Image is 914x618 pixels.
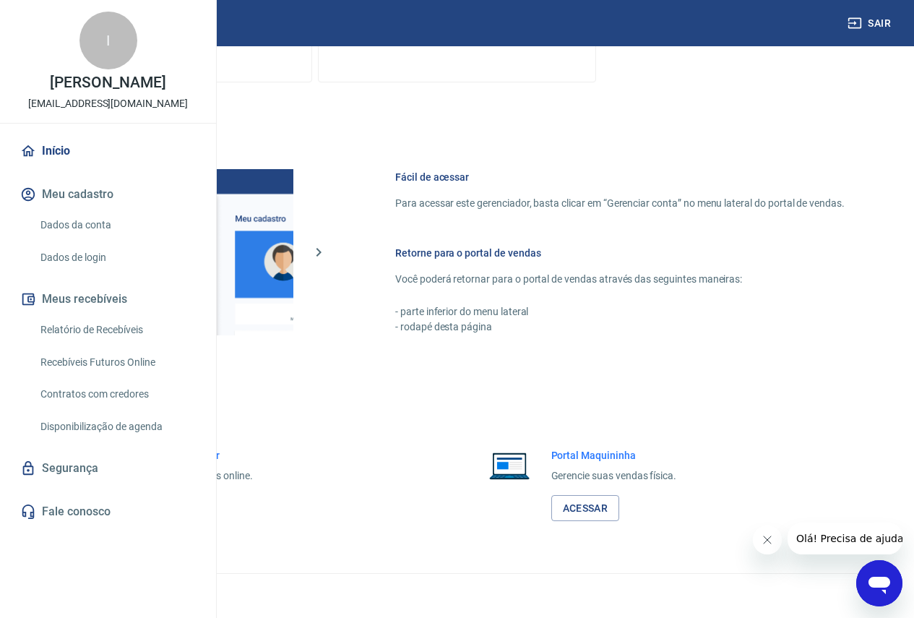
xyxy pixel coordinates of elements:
[551,468,677,484] p: Gerencie suas vendas física.
[9,10,121,22] span: Olá! Precisa de ajuda?
[35,243,199,272] a: Dados de login
[845,10,897,37] button: Sair
[35,348,199,377] a: Recebíveis Futuros Online
[17,135,199,167] a: Início
[17,452,199,484] a: Segurança
[35,210,199,240] a: Dados da conta
[28,96,188,111] p: [EMAIL_ADDRESS][DOMAIN_NAME]
[856,560,902,606] iframe: Botão para abrir a janela de mensagens
[395,272,845,287] p: Você poderá retornar para o portal de vendas através das seguintes maneiras:
[479,448,540,483] img: Imagem de um notebook aberto
[395,196,845,211] p: Para acessar este gerenciador, basta clicar em “Gerenciar conta” no menu lateral do portal de ven...
[17,496,199,528] a: Fale conosco
[17,179,199,210] button: Meu cadastro
[35,412,199,442] a: Disponibilização de agenda
[35,379,199,409] a: Contratos com credores
[50,75,165,90] p: [PERSON_NAME]
[395,170,845,184] h6: Fácil de acessar
[17,283,199,315] button: Meus recebíveis
[35,315,199,345] a: Relatório de Recebíveis
[79,12,137,69] div: I
[35,399,879,413] h5: Acesso rápido
[551,448,677,463] h6: Portal Maquininha
[395,319,845,335] p: - rodapé desta página
[395,304,845,319] p: - parte inferior do menu lateral
[788,523,902,554] iframe: Mensagem da empresa
[551,495,620,522] a: Acessar
[753,525,782,554] iframe: Fechar mensagem
[35,585,879,601] p: 2025 ©
[395,246,845,260] h6: Retorne para o portal de vendas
